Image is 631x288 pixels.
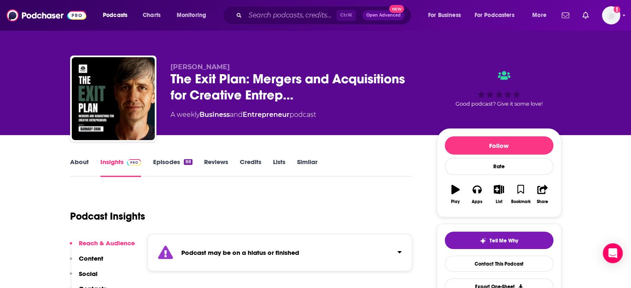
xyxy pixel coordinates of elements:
[230,6,419,25] div: Search podcasts, credits, & more...
[70,210,145,223] h1: Podcast Insights
[148,234,412,271] section: Click to expand status details
[171,9,217,22] button: open menu
[273,158,285,177] a: Lists
[490,237,518,244] span: Tell Me Why
[297,158,317,177] a: Similar
[240,158,261,177] a: Credits
[451,199,460,204] div: Play
[428,10,461,21] span: For Business
[475,10,514,21] span: For Podcasters
[526,9,557,22] button: open menu
[363,10,404,20] button: Open AdvancedNew
[181,249,299,257] strong: Podcast may be on a hiatus or finished
[243,111,290,119] a: Entrepreneur
[445,179,466,209] button: Play
[230,111,243,119] span: and
[171,63,230,71] span: [PERSON_NAME]
[153,158,192,177] a: Episodes88
[496,199,502,204] div: List
[366,13,401,17] span: Open Advanced
[7,7,86,23] img: Podchaser - Follow, Share and Rate Podcasts
[245,9,336,22] input: Search podcasts, credits, & more...
[602,6,620,24] button: Show profile menu
[472,199,482,204] div: Apps
[171,110,316,120] div: A weekly podcast
[70,158,89,177] a: About
[70,239,135,254] button: Reach & Audience
[579,8,592,22] a: Show notifications dropdown
[97,9,138,22] button: open menu
[204,158,228,177] a: Reviews
[72,57,155,140] img: The Exit Plan: Mergers and Acquisitions for Creative Entrepreneurs
[445,158,553,175] div: Rate
[79,254,103,262] p: Content
[437,63,561,114] div: Good podcast? Give it some love!
[537,199,548,204] div: Share
[79,239,135,247] p: Reach & Audience
[469,9,526,22] button: open menu
[602,6,620,24] img: User Profile
[184,159,192,165] div: 88
[532,10,546,21] span: More
[389,5,404,13] span: New
[511,199,530,204] div: Bookmark
[603,243,623,263] div: Open Intercom Messenger
[488,179,509,209] button: List
[177,10,206,21] span: Monitoring
[422,9,471,22] button: open menu
[456,101,543,107] span: Good podcast? Give it some love!
[137,9,166,22] a: Charts
[602,6,620,24] span: Logged in as Bcprpro33
[100,158,141,177] a: InsightsPodchaser Pro
[445,256,553,272] a: Contact This Podcast
[103,10,127,21] span: Podcasts
[445,232,553,249] button: tell me why sparkleTell Me Why
[127,159,141,166] img: Podchaser Pro
[336,10,356,21] span: Ctrl K
[200,111,230,119] a: Business
[466,179,488,209] button: Apps
[70,254,103,270] button: Content
[480,237,486,244] img: tell me why sparkle
[558,8,573,22] a: Show notifications dropdown
[79,270,97,278] p: Social
[531,179,553,209] button: Share
[510,179,531,209] button: Bookmark
[445,136,553,155] button: Follow
[70,270,97,285] button: Social
[614,6,620,13] svg: Add a profile image
[143,10,161,21] span: Charts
